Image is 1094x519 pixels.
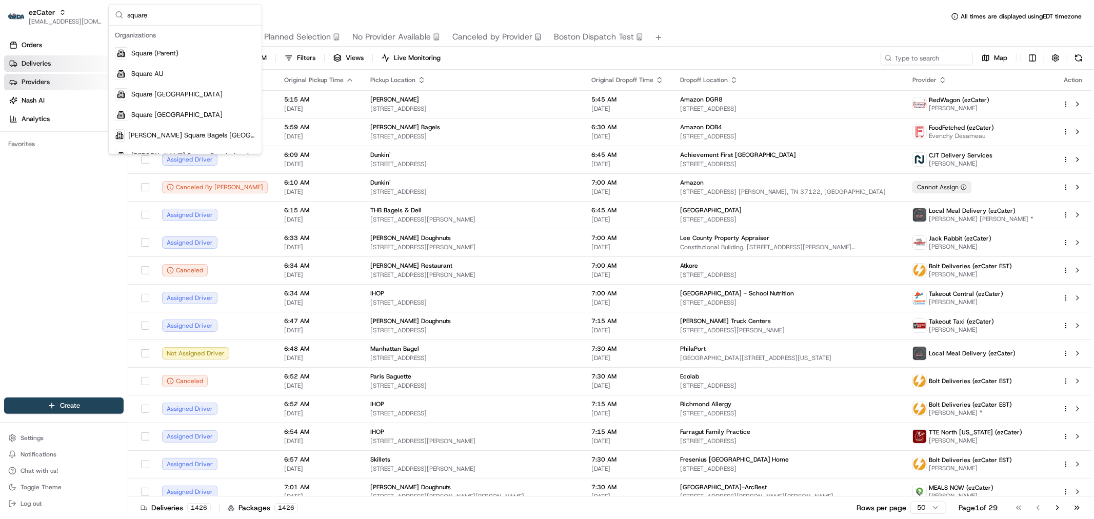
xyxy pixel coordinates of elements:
[929,234,991,243] span: Jack Rabbit (ezCater)
[680,234,769,242] span: Lee County Property Appraiser
[21,467,58,475] span: Chat with us!
[591,271,664,279] span: [DATE]
[35,98,168,108] div: Start new chat
[929,401,1012,409] span: Bolt Deliveries (ezCater EST)
[913,208,926,222] img: lmd_logo.png
[591,123,664,131] span: 6:30 AM
[22,77,50,87] span: Providers
[4,111,128,127] a: Analytics
[284,345,354,353] span: 6:48 AM
[162,181,268,193] button: Canceled By [PERSON_NAME]
[284,151,354,159] span: 6:09 AM
[228,503,298,513] div: Packages
[4,431,124,445] button: Settings
[284,206,354,214] span: 6:15 AM
[6,145,83,163] a: 📗Knowledge Base
[913,374,926,388] img: bolt_logo.png
[591,354,664,362] span: [DATE]
[913,291,926,305] img: profile_toc_cartwheel.png
[284,76,344,84] span: Original Pickup Time
[377,51,445,65] button: Live Monitoring
[284,215,354,224] span: [DATE]
[929,484,993,492] span: MEALS NOW (ezCater)
[21,500,42,508] span: Log out
[929,124,994,132] span: FoodFetched (ezCater)
[680,95,723,104] span: Amazon DGR8
[370,483,451,491] span: [PERSON_NAME] Doughnuts
[929,428,1022,436] span: TTE North [US_STATE] (ezCater)
[370,492,575,501] span: [STREET_ADDRESS][PERSON_NAME][PERSON_NAME]
[929,96,989,104] span: RedWagon (ezCater)
[680,76,728,84] span: Dropoff Location
[591,326,664,334] span: [DATE]
[929,104,989,112] span: [PERSON_NAME]
[284,298,354,307] span: [DATE]
[4,55,128,72] a: Deliveries
[264,31,331,43] span: Planned Selection
[284,160,354,168] span: [DATE]
[21,149,78,159] span: Knowledge Base
[370,465,575,473] span: [STREET_ADDRESS][PERSON_NAME]
[591,345,664,353] span: 7:30 AM
[912,181,971,193] button: Cannot Assign
[97,149,165,159] span: API Documentation
[131,90,223,99] span: Square [GEOGRAPHIC_DATA]
[4,92,128,109] a: Nash AI
[913,457,926,471] img: bolt_logo.png
[187,503,211,512] div: 1426
[591,317,664,325] span: 7:15 AM
[21,450,56,458] span: Notifications
[131,69,163,78] span: Square AU
[857,503,906,513] p: Rows per page
[929,290,1003,298] span: Takeout Central (ezCater)
[591,455,664,464] span: 7:30 AM
[22,41,42,50] span: Orders
[591,76,653,84] span: Original Dropoff Time
[1071,51,1086,65] button: Refresh
[913,485,926,498] img: melas_now_logo.png
[29,17,102,26] button: [EMAIL_ADDRESS][DOMAIN_NAME]
[680,437,897,445] span: [STREET_ADDRESS]
[284,428,354,436] span: 6:54 AM
[929,270,1012,278] span: [PERSON_NAME]
[4,496,124,511] button: Log out
[591,428,664,436] span: 7:15 AM
[591,298,664,307] span: [DATE]
[370,76,415,84] span: Pickup Location
[4,447,124,462] button: Notifications
[370,455,390,464] span: Skillets
[370,437,575,445] span: [STREET_ADDRESS][PERSON_NAME]
[591,151,664,159] span: 6:45 AM
[680,483,767,491] span: [GEOGRAPHIC_DATA]-ArcBest
[284,483,354,491] span: 7:01 AM
[284,262,354,270] span: 6:34 AM
[10,41,187,57] p: Welcome 👋
[929,326,994,334] span: [PERSON_NAME]
[1062,76,1084,84] div: Action
[680,465,897,473] span: [STREET_ADDRESS]
[111,28,260,43] div: Organizations
[370,400,384,408] span: IHOP
[591,95,664,104] span: 5:45 AM
[680,326,897,334] span: [STREET_ADDRESS][PERSON_NAME]
[10,150,18,158] div: 📗
[591,234,664,242] span: 7:00 AM
[29,7,55,17] button: ezCater
[284,289,354,297] span: 6:34 AM
[284,465,354,473] span: [DATE]
[284,382,354,390] span: [DATE]
[680,215,897,224] span: [STREET_ADDRESS]
[4,74,128,90] a: Providers
[370,428,384,436] span: IHOP
[329,51,368,65] button: Views
[591,262,664,270] span: 7:00 AM
[109,26,262,154] div: Suggestions
[929,298,1003,306] span: [PERSON_NAME]
[284,400,354,408] span: 6:52 AM
[591,400,664,408] span: 7:15 AM
[929,456,1012,464] span: Bolt Deliveries (ezCater EST)
[929,409,1012,417] span: [PERSON_NAME] *
[961,12,1082,21] span: All times are displayed using EDT timezone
